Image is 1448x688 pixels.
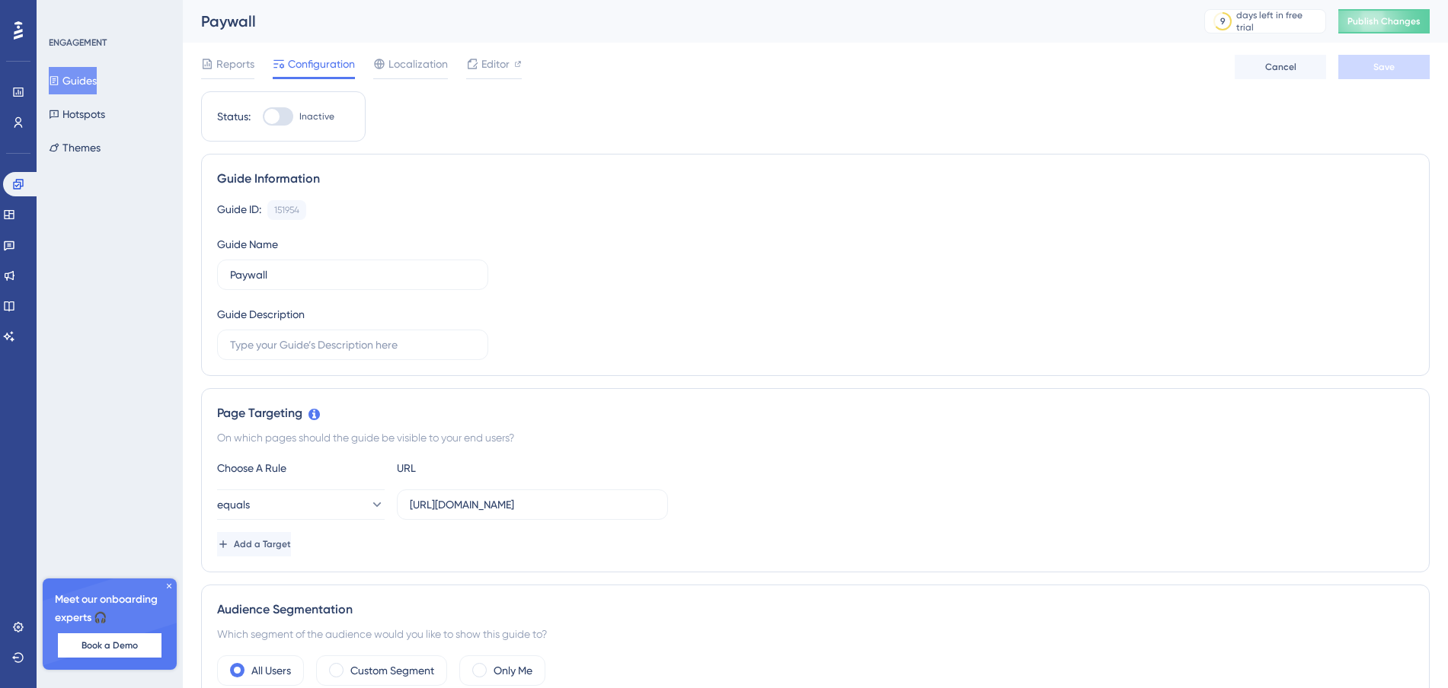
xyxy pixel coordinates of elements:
[217,532,291,556] button: Add a Target
[55,591,165,627] span: Meet our onboarding experts 🎧
[288,55,355,73] span: Configuration
[1236,9,1321,33] div: days left in free trial
[1265,61,1296,73] span: Cancel
[216,55,254,73] span: Reports
[397,459,564,477] div: URL
[350,661,434,680] label: Custom Segment
[217,459,385,477] div: Choose A Rule
[217,489,385,520] button: equals
[1338,9,1430,33] button: Publish Changes
[234,538,291,550] span: Add a Target
[1220,15,1226,27] div: 9
[410,496,655,513] input: yourwebsite.com/path
[49,67,97,94] button: Guides
[388,55,448,73] span: Localization
[217,625,1414,643] div: Which segment of the audience would you like to show this guide to?
[49,37,107,49] div: ENGAGEMENT
[481,55,510,73] span: Editor
[1235,55,1326,79] button: Cancel
[1384,628,1430,674] iframe: UserGuiding AI Assistant Launcher
[217,107,251,126] div: Status:
[274,204,299,216] div: 151954
[230,266,475,283] input: Type your Guide’s Name here
[251,661,291,680] label: All Users
[1347,15,1421,27] span: Publish Changes
[58,633,161,658] button: Book a Demo
[299,110,334,123] span: Inactive
[217,170,1414,188] div: Guide Information
[217,404,1414,422] div: Page Targeting
[494,661,532,680] label: Only Me
[217,200,261,220] div: Guide ID:
[1338,55,1430,79] button: Save
[217,428,1414,447] div: On which pages should the guide be visible to your end users?
[230,336,475,353] input: Type your Guide’s Description here
[217,305,305,323] div: Guide Description
[201,11,1166,32] div: Paywall
[82,639,138,651] span: Book a Demo
[1373,61,1395,73] span: Save
[49,100,105,128] button: Hotspots
[217,600,1414,619] div: Audience Segmentation
[49,134,101,161] button: Themes
[217,235,278,253] div: Guide Name
[217,495,250,514] span: equals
